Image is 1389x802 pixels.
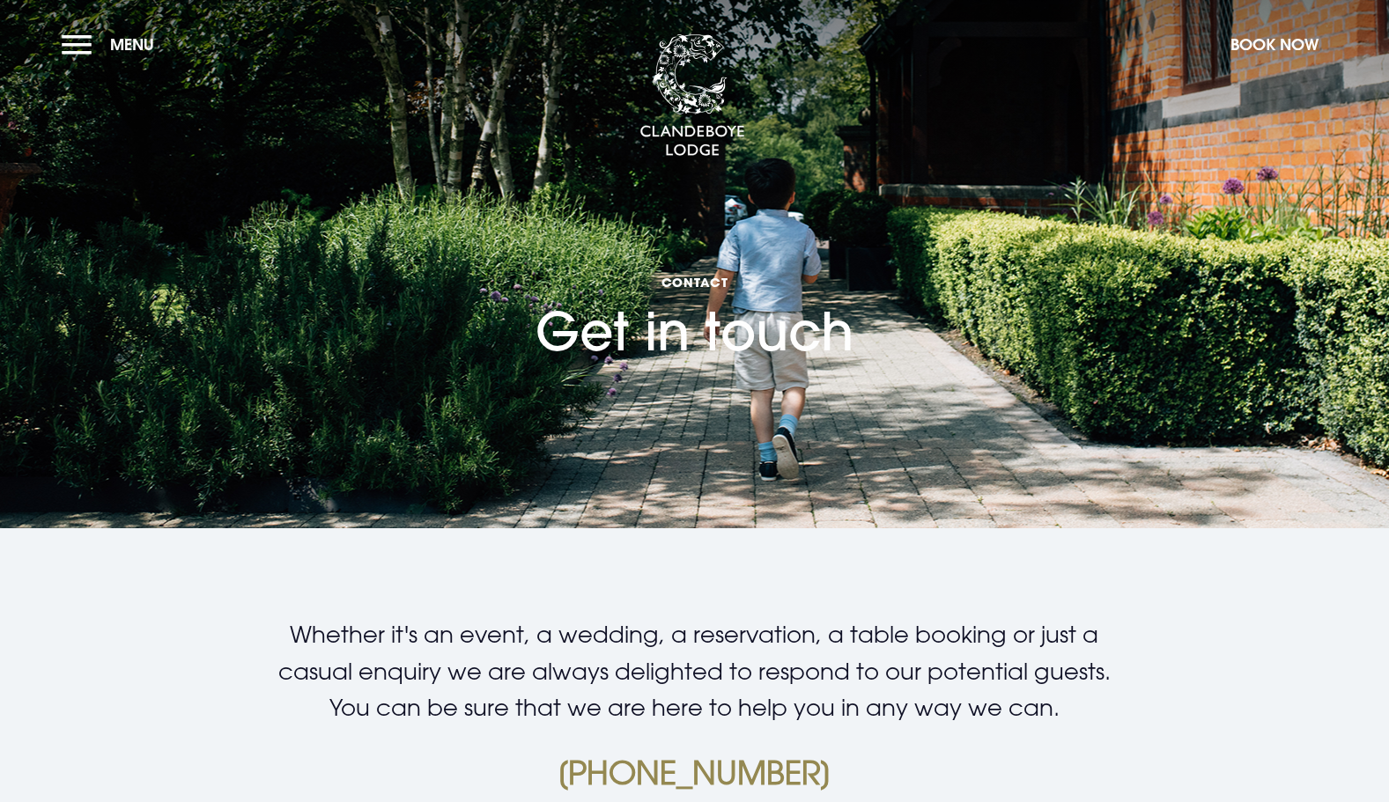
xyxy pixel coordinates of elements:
img: Clandeboye Lodge [639,34,745,158]
span: Contact [536,274,853,291]
button: Menu [62,26,163,63]
span: Menu [110,34,154,55]
h1: Get in touch [536,174,853,363]
button: Book Now [1222,26,1327,63]
a: [PHONE_NUMBER] [557,754,832,791]
p: Whether it's an event, a wedding, a reservation, a table booking or just a casual enquiry we are ... [275,616,1113,726]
